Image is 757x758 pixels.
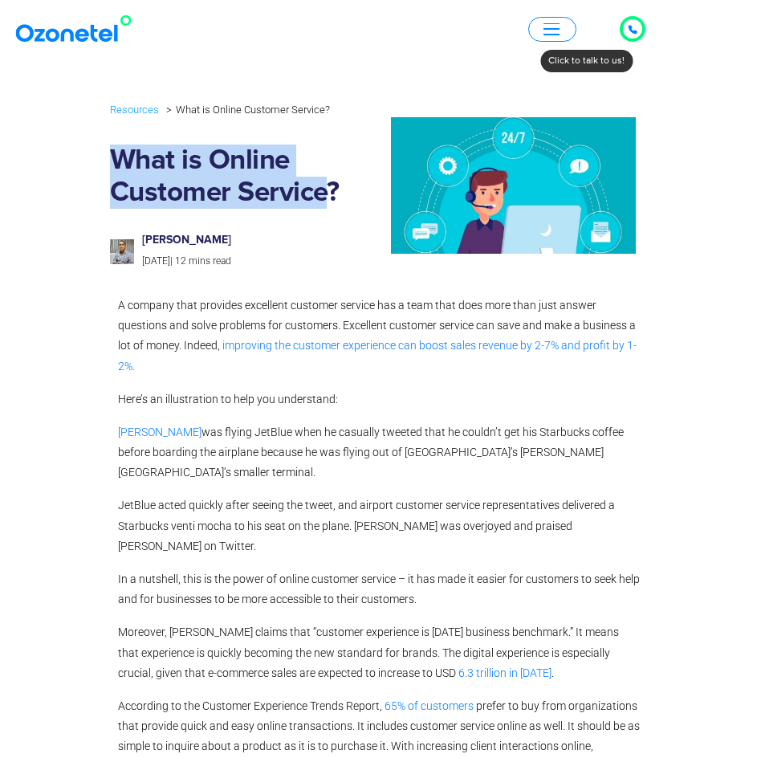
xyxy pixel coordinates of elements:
[110,100,159,119] a: Resources
[142,234,362,247] h6: [PERSON_NAME]
[118,299,636,352] span: A company that provides excellent customer service has a team that does more than just answer que...
[118,573,640,605] span: In a nutshell, this is the power of online customer service – it has made it easier for customers...
[456,666,551,679] a: 6.3 trillion in [DATE]
[118,426,201,438] a: [PERSON_NAME]
[118,339,637,372] a: improving the customer experience can boost sales revenue by 2-7% and profit by 1-2%.
[118,393,338,405] span: Here’s an illustration to help you understand:
[118,426,624,479] span: was flying JetBlue when he casually tweeted that he couldn’t get his Starbucks coffee before boar...
[118,626,619,679] span: Moreover, [PERSON_NAME] claims that “customer experience is [DATE] business benchmark.” It means ...
[458,666,551,679] span: 6.3 trillion in [DATE]
[118,699,382,712] span: According to the Customer Experience Trends Report,
[162,100,330,120] li: What is Online Customer Service?
[118,499,615,552] span: JetBlue acted quickly after seeing the tweet, and airport customer service representatives delive...
[175,255,186,267] span: 12
[142,255,170,267] span: [DATE]
[110,239,135,264] img: prashanth-kancherla_avatar-200x200.jpeg
[189,255,231,267] span: mins read
[551,666,554,679] span: .
[142,253,362,271] p: |
[385,699,474,712] span: 65% of customers
[110,145,379,209] h1: What is Online Customer Service?
[382,699,474,712] a: 65% of customers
